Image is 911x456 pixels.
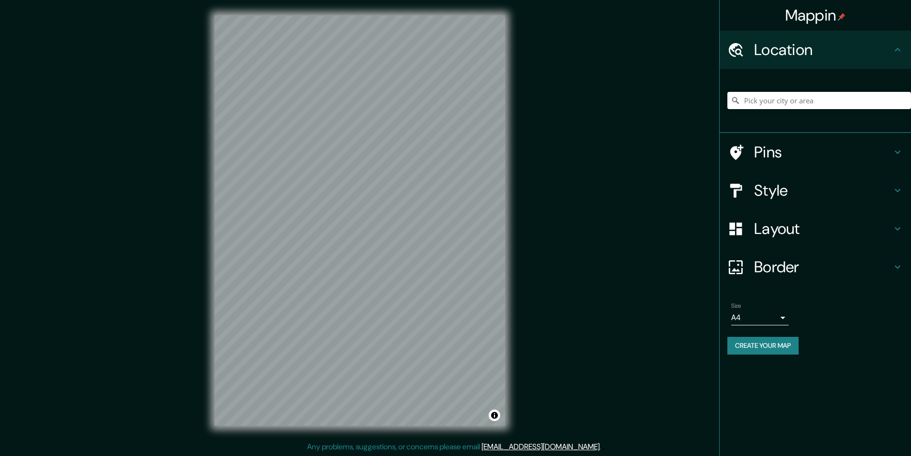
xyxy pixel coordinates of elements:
[307,441,601,453] p: Any problems, suggestions, or concerns please email .
[754,181,892,200] h4: Style
[785,6,846,25] h4: Mappin
[720,133,911,171] div: Pins
[727,92,911,109] input: Pick your city or area
[603,441,604,453] div: .
[731,310,789,325] div: A4
[482,442,600,452] a: [EMAIL_ADDRESS][DOMAIN_NAME]
[489,410,500,421] button: Toggle attribution
[720,171,911,210] div: Style
[731,302,741,310] label: Size
[601,441,603,453] div: .
[838,13,845,21] img: pin-icon.png
[754,257,892,277] h4: Border
[754,219,892,238] h4: Layout
[720,31,911,69] div: Location
[754,40,892,59] h4: Location
[727,337,799,355] button: Create your map
[720,210,911,248] div: Layout
[720,248,911,286] div: Border
[215,15,505,426] canvas: Map
[754,143,892,162] h4: Pins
